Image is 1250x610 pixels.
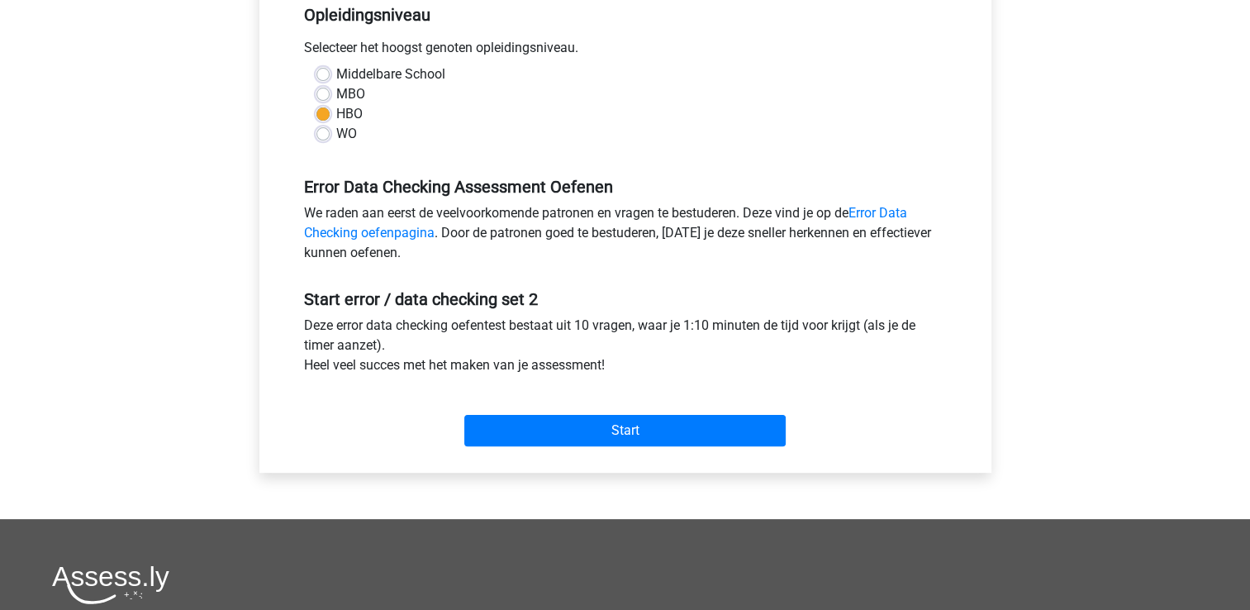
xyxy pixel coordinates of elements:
label: Middelbare School [336,64,445,84]
h5: Start error / data checking set 2 [304,289,947,309]
h5: Error Data Checking Assessment Oefenen [304,177,947,197]
label: MBO [336,84,365,104]
div: Deze error data checking oefentest bestaat uit 10 vragen, waar je 1:10 minuten de tijd voor krijg... [292,316,959,382]
label: WO [336,124,357,144]
img: Assessly logo [52,565,169,604]
input: Start [464,415,786,446]
div: Selecteer het hoogst genoten opleidingsniveau. [292,38,959,64]
div: We raden aan eerst de veelvoorkomende patronen en vragen te bestuderen. Deze vind je op de . Door... [292,203,959,269]
label: HBO [336,104,363,124]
